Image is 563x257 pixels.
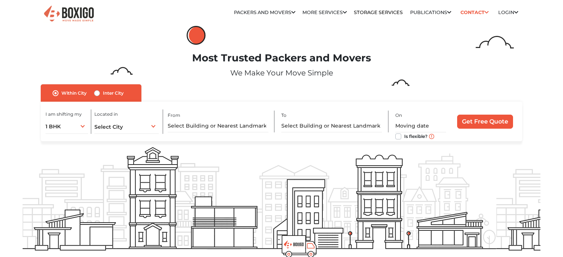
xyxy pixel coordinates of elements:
[46,123,61,130] span: 1 BHK
[395,119,446,132] input: Moving date
[23,67,540,78] p: We Make Your Move Simple
[46,111,82,118] label: I am shifting my
[61,89,87,98] label: Within City
[457,115,513,129] input: Get Free Quote
[234,10,295,15] a: Packers and Movers
[302,10,347,15] a: More services
[429,134,434,139] img: move_date_info
[458,7,491,18] a: Contact
[94,124,123,130] span: Select City
[498,10,518,15] a: Login
[168,112,180,119] label: From
[281,112,286,119] label: To
[395,112,402,119] label: On
[23,52,540,64] h1: Most Trusted Packers and Movers
[103,89,124,98] label: Inter City
[168,119,268,132] input: Select Building or Nearest Landmark
[281,119,382,132] input: Select Building or Nearest Landmark
[404,132,428,140] label: Is flexible?
[354,10,403,15] a: Storage Services
[43,5,95,23] img: Boxigo
[94,111,118,118] label: Located in
[410,10,451,15] a: Publications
